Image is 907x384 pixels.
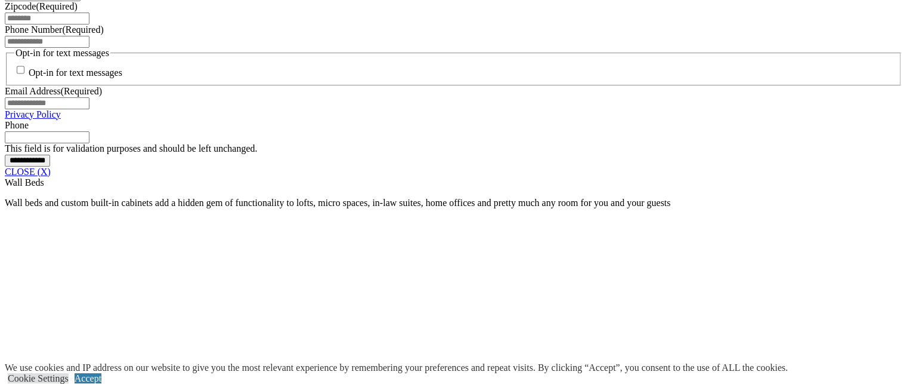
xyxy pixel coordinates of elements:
[36,1,77,11] span: (Required)
[5,1,78,11] label: Zipcode
[61,86,102,96] span: (Required)
[29,68,122,78] label: Opt-in for text messages
[5,86,102,96] label: Email Address
[5,24,104,35] label: Phone Number
[75,373,101,383] a: Accept
[5,363,788,373] div: We use cookies and IP address on our website to give you the most relevant experience by remember...
[14,48,110,59] legend: Opt-in for text messages
[5,143,902,154] div: This field is for validation purposes and should be left unchanged.
[5,198,902,208] p: Wall beds and custom built-in cabinets add a hidden gem of functionality to lofts, micro spaces, ...
[5,167,51,177] a: CLOSE (X)
[5,109,61,119] a: Privacy Policy
[8,373,69,383] a: Cookie Settings
[62,24,103,35] span: (Required)
[5,120,29,130] label: Phone
[5,177,44,188] span: Wall Beds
